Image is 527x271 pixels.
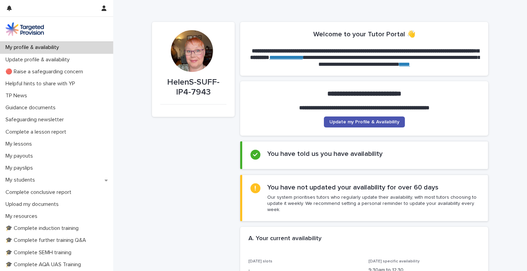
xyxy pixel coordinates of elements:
[3,201,64,208] p: Upload my documents
[313,30,415,38] h2: Welcome to your Tutor Portal 👋
[267,150,383,158] h2: You have told us you have availability
[3,225,84,232] p: 🎓 Complete induction training
[3,44,65,51] p: My profile & availability
[5,22,44,36] img: M5nRWzHhSzIhMunXDL62
[3,141,37,147] p: My lessons
[3,153,38,159] p: My payouts
[368,259,420,263] span: [DATE] specific availability
[3,116,69,123] p: Safeguarding newsletter
[248,235,321,243] h2: A. Your current availability
[3,93,33,99] p: TP News
[3,165,38,171] p: My payslips
[267,183,438,192] h2: You have not updated your availability for over 60 days
[3,237,92,244] p: 🎓 Complete further training Q&A
[248,259,272,263] span: [DATE] slots
[160,77,226,97] p: HelenS-SUFF-IP4-7943
[3,104,61,111] p: Guidance documents
[3,69,89,75] p: 🔴 Raise a safeguarding concern
[329,120,399,124] span: Update my Profile & Availability
[3,213,43,220] p: My resources
[3,261,86,268] p: 🎓 Complete AQA UAS Training
[3,249,77,256] p: 🎓 Complete SEMH training
[3,81,81,87] p: Helpful hints to share with YP
[3,57,75,63] p: Update profile & availability
[267,194,480,213] p: Our system prioritises tutors who regularly update their availability, with most tutors choosing ...
[3,129,72,135] p: Complete a lesson report
[3,189,77,196] p: Complete conclusive report
[3,177,40,183] p: My students
[324,116,405,127] a: Update my Profile & Availability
